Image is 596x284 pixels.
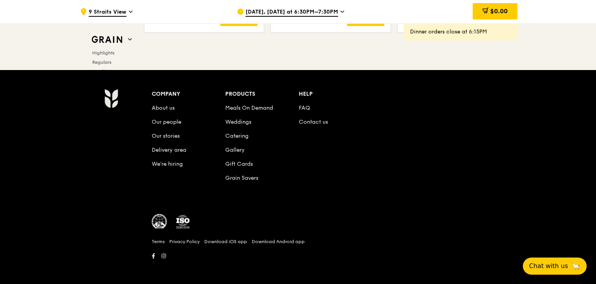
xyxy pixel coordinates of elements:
img: MUIS Halal Certified [152,214,167,230]
span: Chat with us [529,261,568,271]
button: Chat with us🦙 [523,258,587,275]
a: Weddings [225,119,251,125]
h6: Revision [74,261,522,268]
div: Add [220,14,258,26]
a: Gallery [225,147,245,153]
a: Privacy Policy [169,238,200,245]
a: Meals On Demand [225,105,273,111]
a: FAQ [299,105,310,111]
span: 🦙 [571,261,580,271]
a: Delivery area [152,147,186,153]
div: Help [299,89,372,100]
span: Highlights [92,50,114,56]
a: Download Android app [252,238,305,245]
a: Gift Cards [225,161,253,167]
a: Grain Savers [225,175,258,181]
div: Add [347,14,384,26]
a: About us [152,105,175,111]
div: Products [225,89,299,100]
div: Dinner orders close at 6:15PM [410,28,511,36]
a: Contact us [299,119,328,125]
img: ISO Certified [175,214,191,230]
a: Terms [152,238,165,245]
div: Company [152,89,225,100]
a: Download iOS app [204,238,247,245]
span: [DATE], [DATE] at 6:30PM–7:30PM [245,8,338,17]
img: Grain [104,89,118,108]
span: 9 Straits View [89,8,126,17]
span: $0.00 [490,7,508,15]
a: We’re hiring [152,161,183,167]
img: Grain web logo [89,33,125,47]
a: Catering [225,133,249,139]
span: Regulars [92,60,111,65]
span: Bundles [92,69,109,74]
a: Our stories [152,133,180,139]
a: Our people [152,119,181,125]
